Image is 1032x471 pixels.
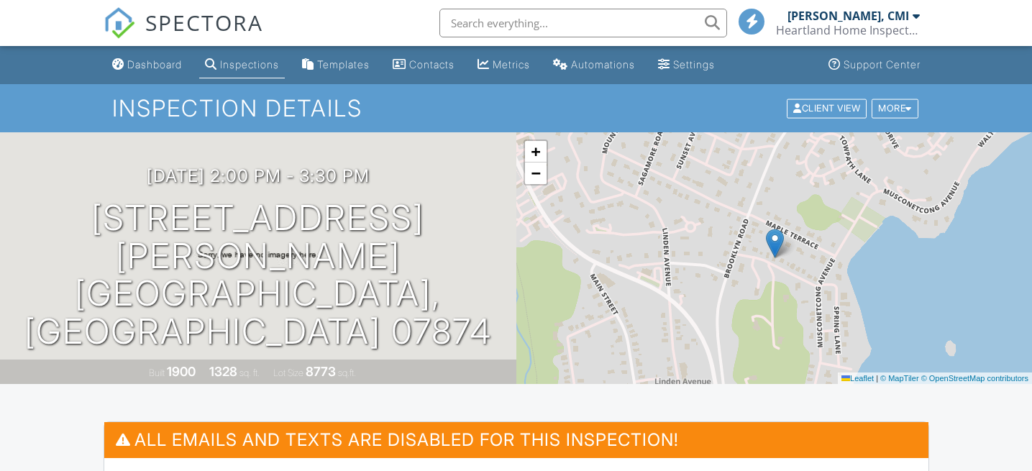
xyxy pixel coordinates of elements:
a: Dashboard [106,52,188,78]
span: Built [149,367,165,378]
span: | [876,374,878,383]
div: Contacts [409,58,455,70]
div: Automations [571,58,635,70]
a: Settings [652,52,721,78]
a: Metrics [472,52,536,78]
div: Dashboard [127,58,182,70]
span: − [531,164,540,182]
div: More [872,99,918,118]
a: Zoom in [525,141,547,163]
a: SPECTORA [104,19,263,50]
div: [PERSON_NAME], CMI [787,9,909,23]
a: Zoom out [525,163,547,184]
a: Templates [296,52,375,78]
a: © MapTiler [880,374,919,383]
div: Settings [673,58,715,70]
span: sq.ft. [338,367,356,378]
input: Search everything... [439,9,727,37]
div: Inspections [220,58,279,70]
a: Automations (Basic) [547,52,641,78]
h3: All emails and texts are disabled for this inspection! [104,422,928,457]
a: Inspections [199,52,285,78]
div: Client View [787,99,867,118]
div: Heartland Home Inspections LLC [776,23,920,37]
h1: Inspection Details [112,96,919,121]
a: Contacts [387,52,460,78]
div: Metrics [493,58,530,70]
a: Client View [785,102,870,113]
span: sq. ft. [239,367,260,378]
div: Templates [317,58,370,70]
div: 8773 [306,364,336,379]
a: Support Center [823,52,926,78]
div: Support Center [844,58,921,70]
span: SPECTORA [145,7,263,37]
img: Marker [766,229,784,258]
div: 1328 [209,364,237,379]
h1: [STREET_ADDRESS][PERSON_NAME] [GEOGRAPHIC_DATA], [GEOGRAPHIC_DATA] 07874 [23,199,493,351]
a: Leaflet [841,374,874,383]
span: Lot Size [273,367,303,378]
a: © OpenStreetMap contributors [921,374,1028,383]
img: The Best Home Inspection Software - Spectora [104,7,135,39]
div: 1900 [167,364,196,379]
h3: [DATE] 2:00 pm - 3:30 pm [147,166,370,186]
span: + [531,142,540,160]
